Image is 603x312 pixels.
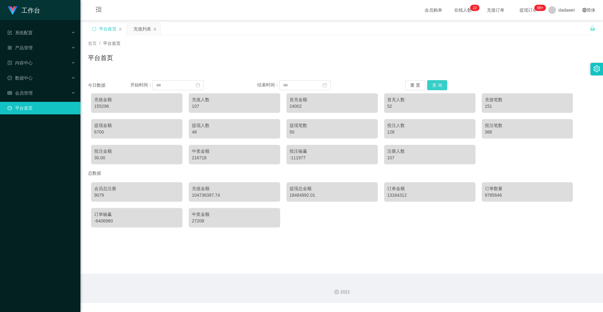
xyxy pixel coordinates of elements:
div: 30.00 [94,155,179,161]
div: 充值列表 [133,23,151,35]
i: 图标: close [118,27,122,31]
div: 366 [485,129,570,135]
img: logo.9652507e.png [8,6,18,15]
h1: 工作台 [21,0,40,20]
i: 图标: sync [92,27,96,31]
i: 图标: form [8,30,12,35]
span: 数据中心 [8,75,33,80]
div: 107 [192,103,277,110]
i: 图标: global [582,8,587,12]
span: 产品管理 [8,45,33,50]
p: 2 [475,5,477,11]
span: / [99,41,100,46]
i: 图标: calendar [196,83,200,87]
div: 155296 [94,103,179,110]
div: 13164312 [387,192,472,199]
div: -111977 [290,155,375,161]
div: 首充人数 [387,96,472,103]
i: 图标: close [153,27,157,31]
div: 中奖金额 [192,148,277,155]
p: 2 [473,5,475,11]
button: 重 置 [405,80,425,90]
div: 48 [192,129,277,135]
a: 图标: dashboard平台首页 [8,102,75,114]
div: 订单输赢 [94,211,179,218]
div: 128 [387,129,472,135]
div: 104736387.74 [192,192,277,199]
i: 图标: setting [593,65,600,72]
div: 18484992.01 [290,192,375,199]
span: 首页 [88,41,97,46]
div: 216718 [192,155,277,161]
i: 图标: calendar [323,83,327,87]
div: 27208 [192,218,277,224]
div: 投注笔数 [485,122,570,129]
div: 9079 [94,192,179,199]
div: 充值笔数 [485,96,570,103]
span: 内容中心 [8,60,33,65]
i: 图标: table [8,91,12,95]
div: 107 [387,155,472,161]
div: 投注金额 [94,148,179,155]
div: 2021 [85,289,598,295]
span: 系统配置 [8,30,33,35]
div: 首充金额 [290,96,375,103]
div: 提现笔数 [290,122,375,129]
div: 订单金额 [387,185,472,192]
i: 图标: menu-fold [88,0,109,20]
span: 结束时间： [257,82,279,87]
button: 查 询 [427,80,447,90]
div: 充值金额 [94,96,179,103]
div: 投注输赢 [290,148,375,155]
div: 平台首页 [99,23,117,35]
div: 24002 [290,103,375,110]
span: 在线人数 [451,8,475,12]
i: 图标: check-circle-o [8,76,12,80]
i: 图标: copyright [334,290,339,294]
i: 图标: profile [8,61,12,65]
span: 开始时间： [130,82,152,87]
div: 9785646 [485,192,570,199]
h1: 平台首页 [88,53,113,63]
div: 订单数量 [485,185,570,192]
sup: 22 [470,5,479,11]
span: 平台首页 [103,41,121,46]
span: 充值订单 [484,8,508,12]
i: 图标: unlock [590,25,595,31]
div: 提现总金额 [290,185,375,192]
a: 工作台 [8,8,40,13]
div: 注册人数 [387,148,472,155]
span: 会员管理 [8,90,33,96]
div: 充值人数 [192,96,277,103]
div: 50 [290,129,375,135]
div: 总数据 [88,167,595,179]
div: 提现金额 [94,122,179,129]
div: 投注人数 [387,122,472,129]
div: 52 [387,103,472,110]
div: -6406980 [94,218,179,224]
sup: 952 [535,5,546,11]
div: 中奖金额 [192,211,277,218]
i: 图标: appstore-o [8,46,12,50]
div: 今日数据 [88,82,130,89]
div: 充值金额 [192,185,277,192]
div: 151 [485,103,570,110]
span: 提现订单 [516,8,540,12]
div: 会员总注册 [94,185,179,192]
div: 6700 [94,129,179,135]
div: 提现人数 [192,122,277,129]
